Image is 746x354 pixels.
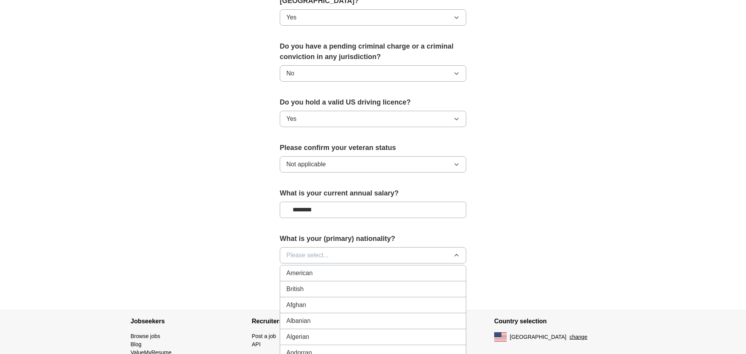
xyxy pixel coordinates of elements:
[280,234,466,244] label: What is your (primary) nationality?
[280,41,466,62] label: Do you have a pending criminal charge or a criminal conviction in any jurisdiction?
[286,69,294,78] span: No
[252,333,276,339] a: Post a job
[494,310,615,332] h4: Country selection
[280,9,466,26] button: Yes
[280,111,466,127] button: Yes
[286,251,329,260] span: Please select...
[286,160,326,169] span: Not applicable
[286,316,310,326] span: Albanian
[570,333,587,341] button: change
[131,341,141,347] a: Blog
[286,114,296,124] span: Yes
[286,13,296,22] span: Yes
[252,341,261,347] a: API
[286,269,313,278] span: American
[280,247,466,263] button: Please select...
[286,284,303,294] span: British
[131,333,160,339] a: Browse jobs
[494,332,507,342] img: US flag
[280,97,466,108] label: Do you hold a valid US driving licence?
[286,300,306,310] span: Afghan
[510,333,566,341] span: [GEOGRAPHIC_DATA]
[280,156,466,173] button: Not applicable
[286,332,309,342] span: Algerian
[280,188,466,199] label: What is your current annual salary?
[280,65,466,82] button: No
[280,143,466,153] label: Please confirm your veteran status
